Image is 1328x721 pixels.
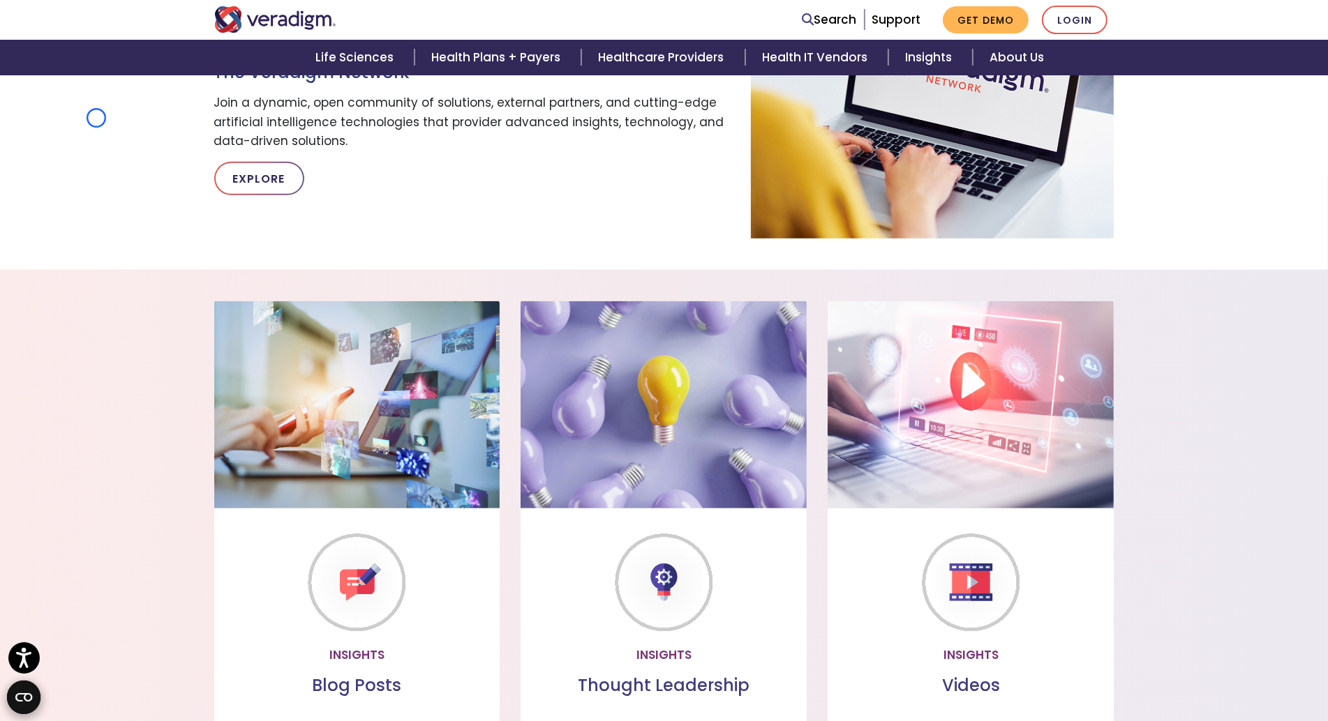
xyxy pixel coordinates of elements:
[214,63,731,83] h3: The Veradigm Network
[214,93,731,151] p: Join a dynamic, open community of solutions, external partners, and cutting-edge artificial intel...
[214,6,336,33] img: Veradigm logo
[7,681,40,714] button: Open CMP widget
[532,676,796,696] h3: Thought Leadership
[839,676,1103,696] h3: Videos
[225,676,489,696] h3: Blog Posts
[839,646,1103,665] p: Insights
[214,162,304,195] a: Explore
[415,40,581,75] a: Health Plans + Payers
[581,40,745,75] a: Healthcare Providers
[1042,6,1107,34] a: Login
[943,6,1029,33] a: Get Demo
[872,11,920,28] a: Support
[299,40,415,75] a: Life Sciences
[532,646,796,665] p: Insights
[225,646,489,665] p: Insights
[803,10,857,29] a: Search
[1061,621,1311,704] iframe: Drift Chat Widget
[973,40,1061,75] a: About Us
[745,40,888,75] a: Health IT Vendors
[888,40,973,75] a: Insights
